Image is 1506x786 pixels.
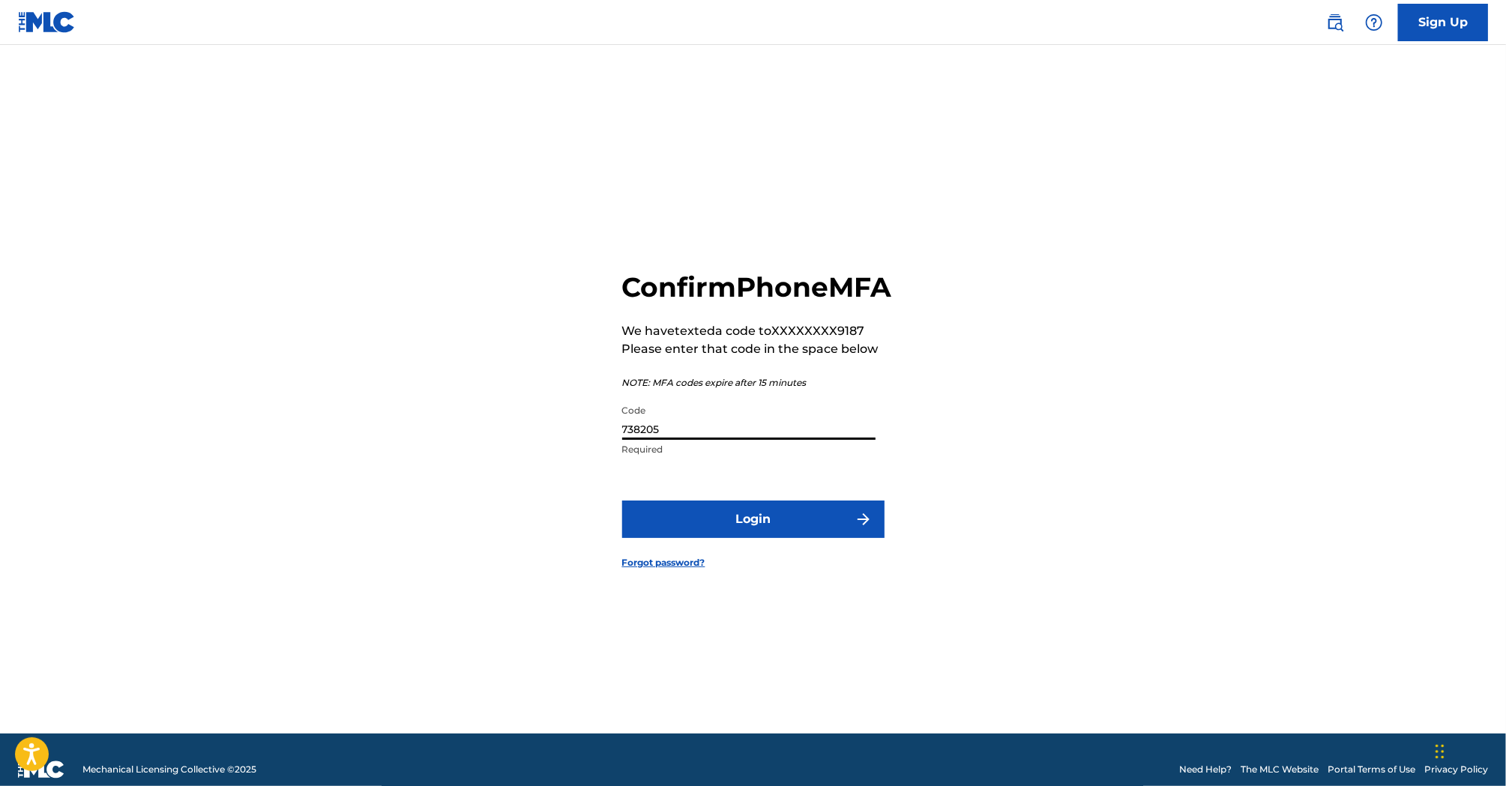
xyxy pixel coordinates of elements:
a: Privacy Policy [1424,763,1488,776]
iframe: Chat Widget [1431,714,1506,786]
p: NOTE: MFA codes expire after 15 minutes [622,376,892,390]
a: Portal Terms of Use [1328,763,1415,776]
a: Need Help? [1179,763,1232,776]
img: logo [18,761,64,779]
div: Help [1359,7,1389,37]
button: Login [622,501,885,538]
a: Forgot password? [622,556,705,569]
div: Drag [1436,729,1445,774]
img: f7272a7cc735f4ea7f67.svg [855,510,873,528]
a: Sign Up [1398,4,1488,41]
img: help [1365,13,1383,31]
a: The MLC Website [1241,763,1319,776]
img: search [1326,13,1344,31]
h2: Confirm Phone MFA [622,270,892,304]
p: Required [622,443,876,456]
span: Mechanical Licensing Collective © 2025 [82,763,256,776]
p: We have texted a code to XXXXXXXX9187 [622,322,892,340]
img: MLC Logo [18,11,76,33]
p: Please enter that code in the space below [622,340,892,358]
a: Public Search [1320,7,1350,37]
